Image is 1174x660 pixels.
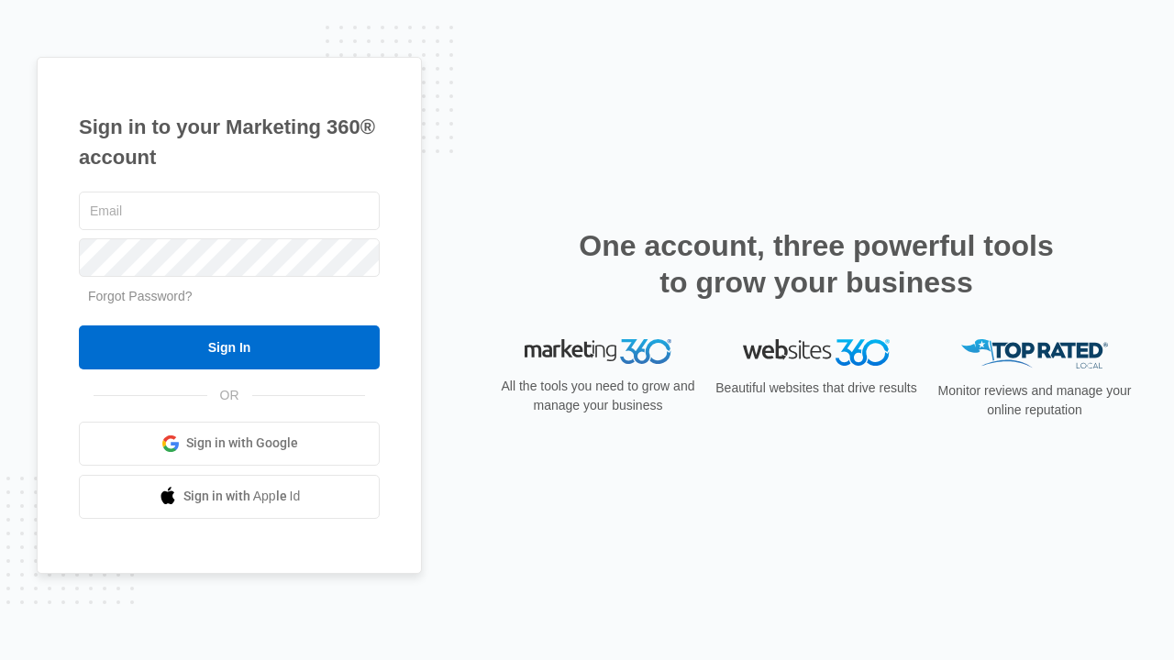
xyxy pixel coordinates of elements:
[183,487,301,506] span: Sign in with Apple Id
[79,112,380,172] h1: Sign in to your Marketing 360® account
[932,381,1137,420] p: Monitor reviews and manage your online reputation
[79,422,380,466] a: Sign in with Google
[961,339,1108,369] img: Top Rated Local
[714,379,919,398] p: Beautiful websites that drive results
[495,377,701,415] p: All the tools you need to grow and manage your business
[525,339,671,365] img: Marketing 360
[79,192,380,230] input: Email
[88,289,193,303] a: Forgot Password?
[743,339,890,366] img: Websites 360
[79,475,380,519] a: Sign in with Apple Id
[79,325,380,369] input: Sign In
[207,386,252,405] span: OR
[573,227,1059,301] h2: One account, three powerful tools to grow your business
[186,434,298,453] span: Sign in with Google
